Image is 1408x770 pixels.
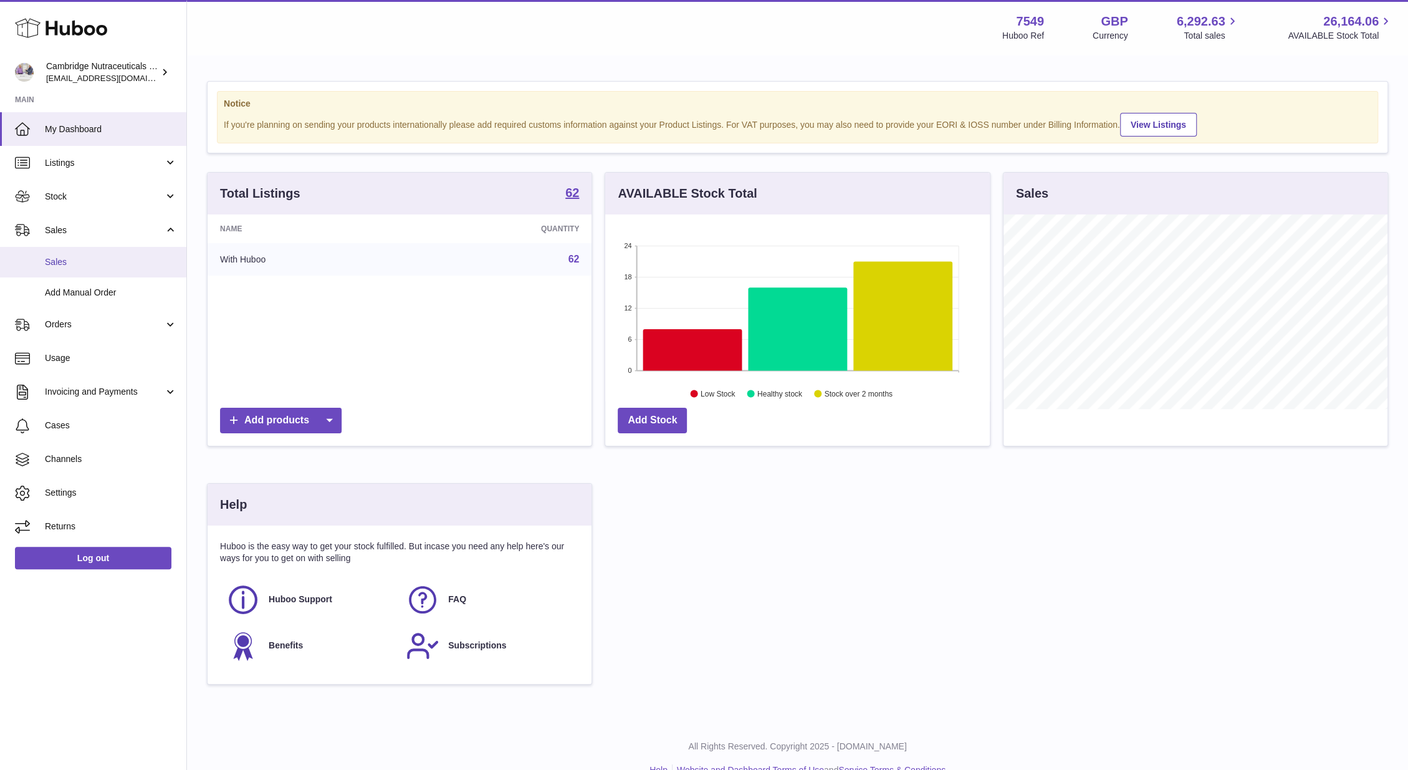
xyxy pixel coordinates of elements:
span: Stock [45,191,164,203]
a: Add Stock [618,408,687,433]
th: Quantity [410,214,591,243]
span: Sales [45,224,164,236]
a: Subscriptions [406,629,573,663]
h3: Total Listings [220,185,300,202]
span: Sales [45,256,177,268]
strong: 7549 [1016,13,1044,30]
span: Cases [45,420,177,431]
span: Huboo Support [269,594,332,605]
p: Huboo is the easy way to get your stock fulfilled. But incase you need any help here's our ways f... [220,541,579,564]
span: Add Manual Order [45,287,177,299]
a: 62 [568,254,580,264]
span: Subscriptions [448,640,506,652]
h3: AVAILABLE Stock Total [618,185,757,202]
span: Listings [45,157,164,169]
span: Benefits [269,640,303,652]
span: Total sales [1184,30,1239,42]
img: qvc@camnutra.com [15,63,34,82]
a: Add products [220,408,342,433]
text: Healthy stock [757,390,803,398]
span: Settings [45,487,177,499]
span: [EMAIL_ADDRESS][DOMAIN_NAME] [46,73,183,83]
text: Stock over 2 months [825,390,893,398]
span: 6,292.63 [1177,13,1225,30]
span: Usage [45,352,177,364]
a: FAQ [406,583,573,617]
a: 26,164.06 AVAILABLE Stock Total [1288,13,1393,42]
text: 24 [625,242,632,249]
p: All Rights Reserved. Copyright 2025 - [DOMAIN_NAME] [197,741,1398,753]
span: Invoicing and Payments [45,386,164,398]
span: Orders [45,319,164,330]
a: Huboo Support [226,583,393,617]
a: Log out [15,547,171,569]
span: Returns [45,521,177,532]
strong: Notice [224,98,1371,110]
span: 26,164.06 [1323,13,1379,30]
text: Low Stock [701,390,735,398]
div: If you're planning on sending your products internationally please add required customs informati... [224,111,1371,137]
a: 6,292.63 Total sales [1177,13,1240,42]
div: Huboo Ref [1002,30,1044,42]
text: 0 [628,367,632,374]
span: FAQ [448,594,466,605]
th: Name [208,214,410,243]
text: 6 [628,335,632,343]
text: 12 [625,304,632,312]
span: Channels [45,453,177,465]
div: Currency [1093,30,1128,42]
h3: Help [220,496,247,513]
td: With Huboo [208,243,410,276]
strong: GBP [1101,13,1128,30]
span: AVAILABLE Stock Total [1288,30,1393,42]
a: Benefits [226,629,393,663]
text: 18 [625,273,632,281]
span: My Dashboard [45,123,177,135]
a: 62 [565,186,579,201]
strong: 62 [565,186,579,199]
div: Cambridge Nutraceuticals Ltd [46,60,158,84]
h3: Sales [1016,185,1048,202]
a: View Listings [1120,113,1197,137]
